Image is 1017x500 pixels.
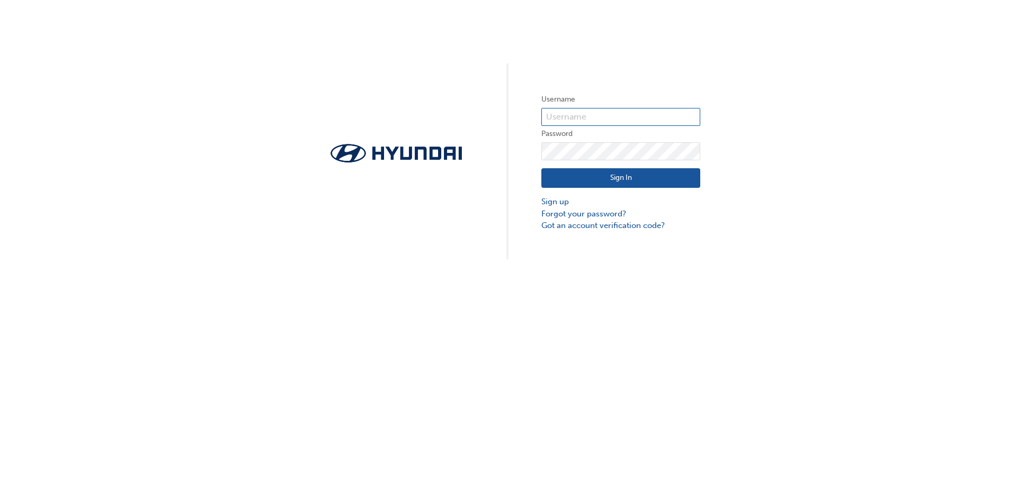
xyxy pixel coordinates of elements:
label: Username [541,93,700,106]
a: Forgot your password? [541,208,700,220]
a: Got an account verification code? [541,220,700,232]
input: Username [541,108,700,126]
button: Sign In [541,168,700,188]
img: Trak [317,141,476,166]
a: Sign up [541,196,700,208]
label: Password [541,128,700,140]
